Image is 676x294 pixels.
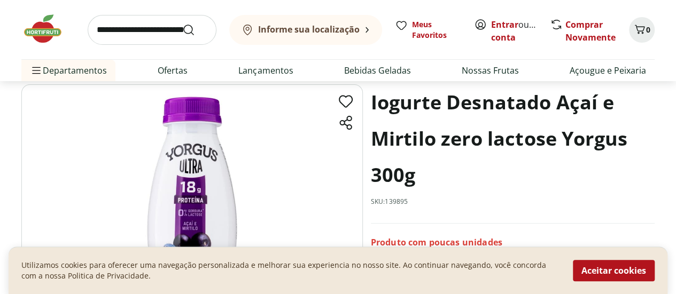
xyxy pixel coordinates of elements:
button: Carrinho [629,17,655,43]
button: Submit Search [182,23,208,36]
a: Bebidas Geladas [344,64,411,77]
p: Produto com poucas unidades [371,236,502,248]
a: Lançamentos [238,64,293,77]
a: Comprar Novamente [565,19,616,43]
img: Hortifruti [21,13,75,45]
button: Aceitar cookies [573,260,655,281]
a: Entrar [491,19,518,30]
span: ou [491,18,539,44]
span: Departamentos [30,58,107,83]
button: Informe sua localização [229,15,382,45]
input: search [88,15,216,45]
h1: Iogurte Desnatado Açaí e Mirtilo zero lactose Yorgus 300g [371,84,655,193]
a: Nossas Frutas [462,64,519,77]
a: Meus Favoritos [395,19,461,41]
a: Criar conta [491,19,550,43]
p: SKU: 139895 [371,197,408,206]
span: 0 [646,25,650,35]
a: Ofertas [158,64,188,77]
a: Açougue e Peixaria [570,64,646,77]
button: Menu [30,58,43,83]
b: Informe sua localização [258,23,360,35]
span: Meus Favoritos [412,19,461,41]
p: Utilizamos cookies para oferecer uma navegação personalizada e melhorar sua experiencia no nosso ... [21,260,560,281]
